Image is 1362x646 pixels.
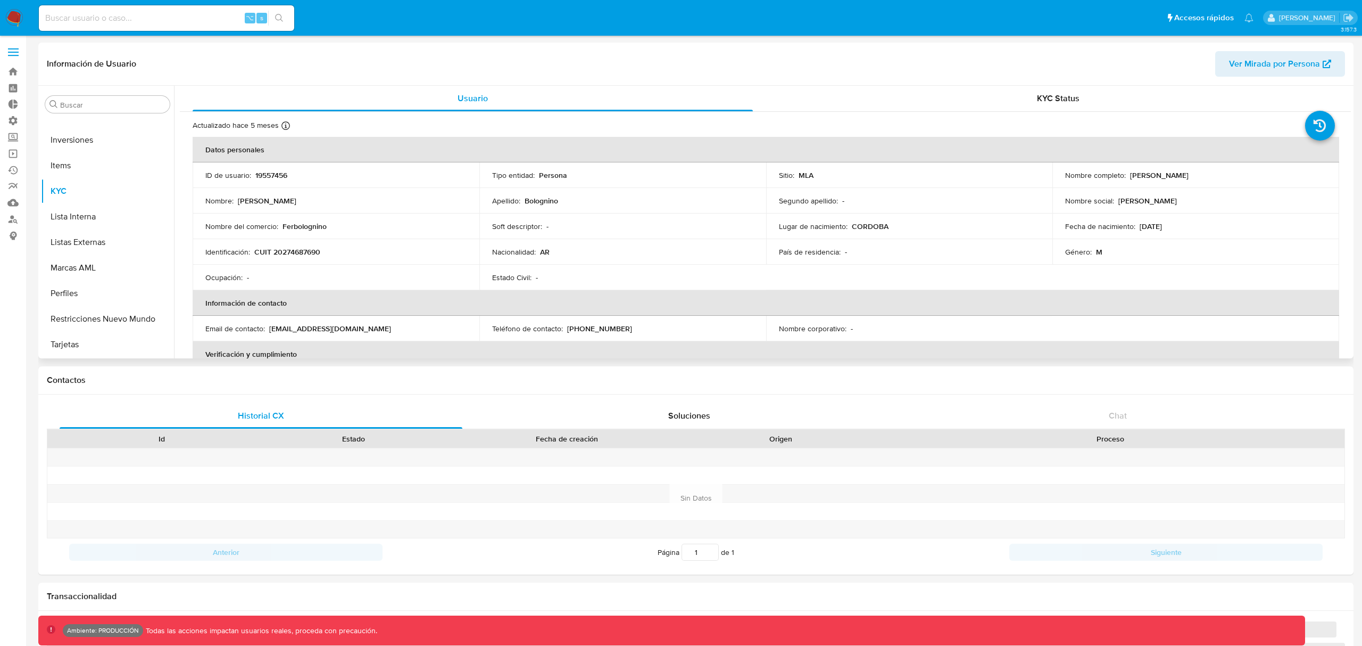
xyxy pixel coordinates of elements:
[41,306,174,332] button: Restricciones Nuevo Mundo
[41,255,174,281] button: Marcas AML
[265,434,442,444] div: Estado
[779,222,848,231] p: Lugar de nacimiento :
[492,196,520,206] p: Apellido :
[492,247,536,257] p: Nacionalidad :
[67,628,139,633] p: Ambiente: PRODUCCIÓN
[205,273,243,282] p: Ocupación :
[60,100,165,110] input: Buscar
[1065,247,1092,257] p: Género :
[1229,51,1320,77] span: Ver Mirada por Persona
[41,332,174,357] button: Tarjetas
[47,375,1345,386] h1: Contactos
[845,247,847,257] p: -
[1215,51,1345,77] button: Ver Mirada por Persona
[205,222,278,231] p: Nombre del comercio :
[456,434,677,444] div: Fecha de creación
[39,11,294,25] input: Buscar usuario o caso...
[41,204,174,230] button: Lista Interna
[49,100,58,109] button: Buscar
[779,170,794,180] p: Sitio :
[851,324,853,333] p: -
[238,196,296,206] p: [PERSON_NAME]
[1096,247,1102,257] p: M
[41,153,174,178] button: Items
[852,222,888,231] p: CORDOBA
[193,341,1339,367] th: Verificación y cumplimiento
[1065,170,1126,180] p: Nombre completo :
[567,324,632,333] p: [PHONE_NUMBER]
[73,434,250,444] div: Id
[799,170,813,180] p: MLA
[492,273,531,282] p: Estado Civil :
[1037,92,1079,104] span: KYC Status
[525,196,558,206] p: Bolognino
[1118,196,1177,206] p: [PERSON_NAME]
[41,230,174,255] button: Listas Externas
[69,544,383,561] button: Anterior
[205,247,250,257] p: Identificación :
[193,120,279,130] p: Actualizado hace 5 meses
[246,13,254,23] span: ⌥
[255,170,287,180] p: 19557456
[238,410,284,422] span: Historial CX
[205,324,265,333] p: Email de contacto :
[254,247,320,257] p: CUIT 20274687690
[1244,13,1253,22] a: Notificaciones
[540,247,550,257] p: AR
[546,222,549,231] p: -
[692,434,869,444] div: Origen
[539,170,567,180] p: Persona
[41,281,174,306] button: Perfiles
[458,92,488,104] span: Usuario
[779,324,846,333] p: Nombre corporativo :
[492,170,535,180] p: Tipo entidad :
[884,434,1337,444] div: Proceso
[41,178,174,204] button: KYC
[260,13,263,23] span: s
[143,626,377,636] p: Todas las acciones impactan usuarios reales, proceda con precaución.
[47,591,1345,602] h1: Transaccionalidad
[658,544,734,561] span: Página de
[205,170,251,180] p: ID de usuario :
[1174,12,1234,23] span: Accesos rápidos
[193,137,1339,162] th: Datos personales
[492,324,563,333] p: Teléfono de contacto :
[1140,222,1162,231] p: [DATE]
[41,127,174,153] button: Inversiones
[283,222,327,231] p: Ferbolognino
[1065,196,1114,206] p: Nombre social :
[779,247,841,257] p: País de residencia :
[1130,170,1189,180] p: [PERSON_NAME]
[269,324,391,333] p: [EMAIL_ADDRESS][DOMAIN_NAME]
[1279,13,1339,23] p: fernando.bolognino@mercadolibre.com
[268,11,290,26] button: search-icon
[205,196,234,206] p: Nombre :
[247,273,249,282] p: -
[779,196,838,206] p: Segundo apellido :
[47,59,136,69] h1: Información de Usuario
[842,196,844,206] p: -
[536,273,538,282] p: -
[1009,544,1323,561] button: Siguiente
[1343,12,1354,23] a: Salir
[1109,410,1127,422] span: Chat
[668,410,710,422] span: Soluciones
[193,290,1339,316] th: Información de contacto
[732,547,734,558] span: 1
[1065,222,1135,231] p: Fecha de nacimiento :
[492,222,542,231] p: Soft descriptor :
